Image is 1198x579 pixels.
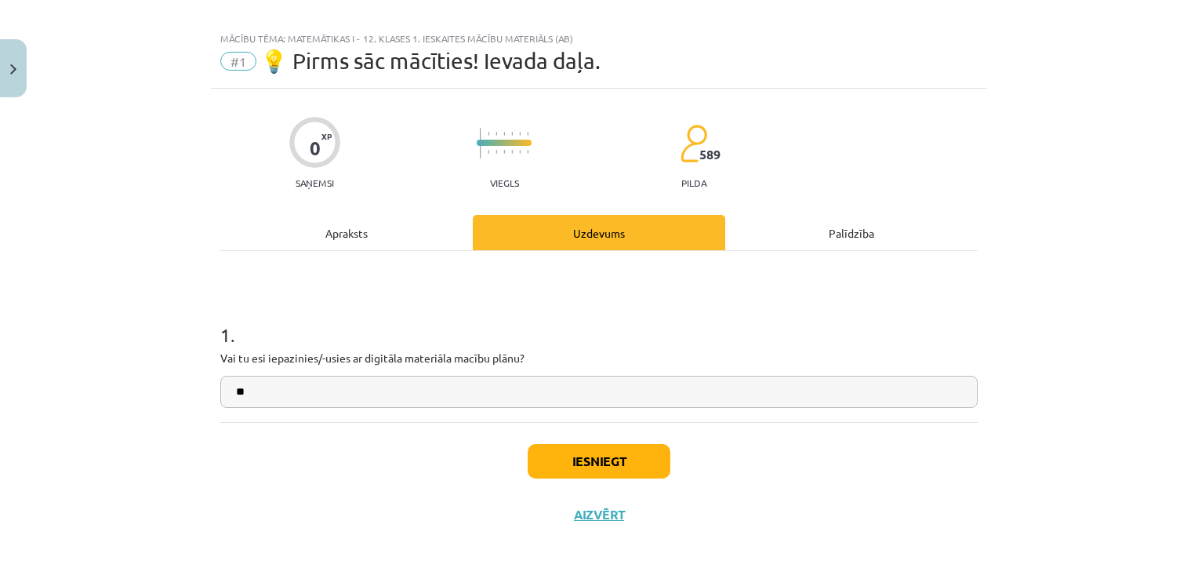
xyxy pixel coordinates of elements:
[519,150,521,154] img: icon-short-line-57e1e144782c952c97e751825c79c345078a6d821885a25fce030b3d8c18986b.svg
[681,177,706,188] p: pilda
[496,132,497,136] img: icon-short-line-57e1e144782c952c97e751825c79c345078a6d821885a25fce030b3d8c18986b.svg
[220,297,978,345] h1: 1 .
[289,177,340,188] p: Saņemsi
[519,132,521,136] img: icon-short-line-57e1e144782c952c97e751825c79c345078a6d821885a25fce030b3d8c18986b.svg
[699,147,721,162] span: 589
[490,177,519,188] p: Viegls
[496,150,497,154] img: icon-short-line-57e1e144782c952c97e751825c79c345078a6d821885a25fce030b3d8c18986b.svg
[260,48,601,74] span: 💡 Pirms sāc mācīties! Ievada daļa.
[220,215,473,250] div: Apraksts
[473,215,725,250] div: Uzdevums
[220,350,978,366] p: Vai tu esi iepazinies/-usies ar digitāla materiāla macību plānu?
[569,507,629,523] button: Aizvērt
[321,132,332,140] span: XP
[10,64,16,75] img: icon-close-lesson-0947bae3869378f0d4975bcd49f059093ad1ed9edebbc8119c70593378902aed.svg
[528,444,670,479] button: Iesniegt
[503,150,505,154] img: icon-short-line-57e1e144782c952c97e751825c79c345078a6d821885a25fce030b3d8c18986b.svg
[680,124,707,163] img: students-c634bb4e5e11cddfef0936a35e636f08e4e9abd3cc4e673bd6f9a4125e45ecb1.svg
[310,137,321,159] div: 0
[527,132,528,136] img: icon-short-line-57e1e144782c952c97e751825c79c345078a6d821885a25fce030b3d8c18986b.svg
[488,132,489,136] img: icon-short-line-57e1e144782c952c97e751825c79c345078a6d821885a25fce030b3d8c18986b.svg
[220,52,256,71] span: #1
[725,215,978,250] div: Palīdzība
[511,150,513,154] img: icon-short-line-57e1e144782c952c97e751825c79c345078a6d821885a25fce030b3d8c18986b.svg
[480,128,481,158] img: icon-long-line-d9ea69661e0d244f92f715978eff75569469978d946b2353a9bb055b3ed8787d.svg
[503,132,505,136] img: icon-short-line-57e1e144782c952c97e751825c79c345078a6d821885a25fce030b3d8c18986b.svg
[220,33,978,44] div: Mācību tēma: Matemātikas i - 12. klases 1. ieskaites mācību materiāls (ab)
[527,150,528,154] img: icon-short-line-57e1e144782c952c97e751825c79c345078a6d821885a25fce030b3d8c18986b.svg
[511,132,513,136] img: icon-short-line-57e1e144782c952c97e751825c79c345078a6d821885a25fce030b3d8c18986b.svg
[488,150,489,154] img: icon-short-line-57e1e144782c952c97e751825c79c345078a6d821885a25fce030b3d8c18986b.svg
